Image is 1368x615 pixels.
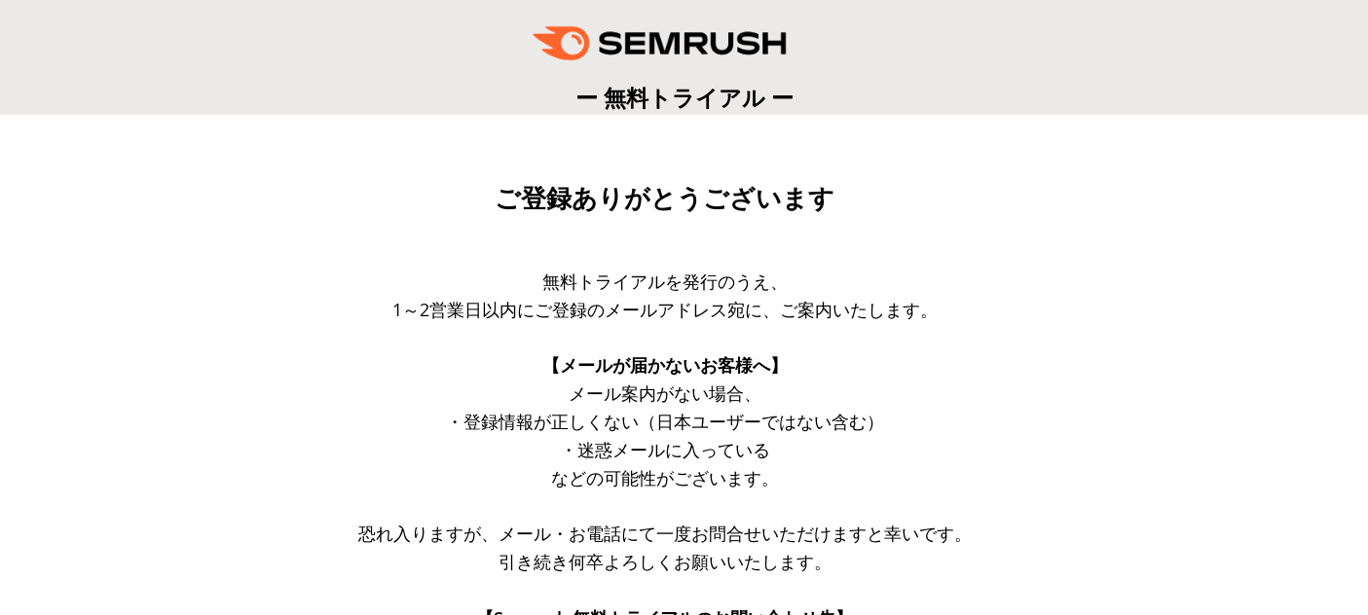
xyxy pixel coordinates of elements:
[358,522,972,545] span: 恐れ入りますが、メール・お電話にて一度お問合せいただけますと幸いです。
[392,298,938,321] span: 1～2営業日以内にご登録のメールアドレス宛に、ご案内いたします。
[499,550,832,573] span: 引き続き何卒よろしくお願いいたします。
[560,438,770,461] span: ・迷惑メールに入っている
[542,270,788,293] span: 無料トライアルを発行のうえ、
[551,466,779,489] span: などの可能性がございます。
[542,353,788,377] span: 【メールが届かないお客様へ】
[495,184,834,213] span: ご登録ありがとうございます
[446,410,884,433] span: ・登録情報が正しくない（日本ユーザーではない含む）
[575,82,794,113] span: ー 無料トライアル ー
[569,381,761,405] span: メール案内がない場合、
